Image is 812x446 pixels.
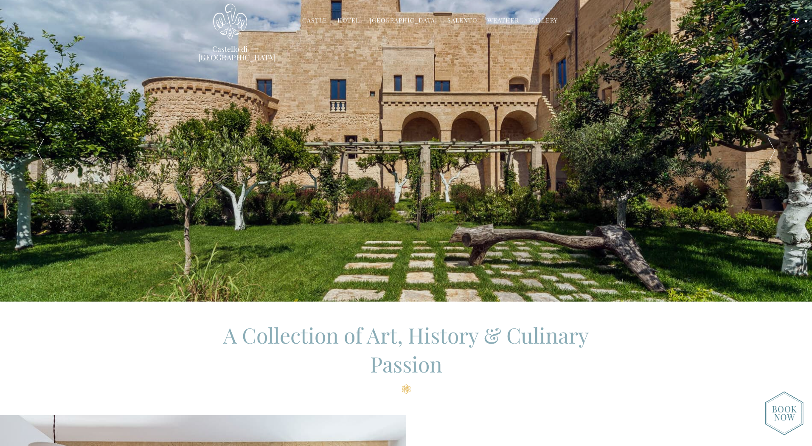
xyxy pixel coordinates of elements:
a: Weather [487,16,519,26]
a: [GEOGRAPHIC_DATA] [370,16,437,26]
img: Castello di Ugento [213,3,247,40]
a: Castello di [GEOGRAPHIC_DATA] [198,45,262,62]
a: Hotel [337,16,360,26]
a: Castle [302,16,327,26]
img: new-booknow.png [765,391,804,435]
a: Gallery [529,16,558,26]
span: A Collection of Art, History & Culinary Passion [223,321,589,378]
a: Salento [447,16,477,26]
img: English [792,18,799,23]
